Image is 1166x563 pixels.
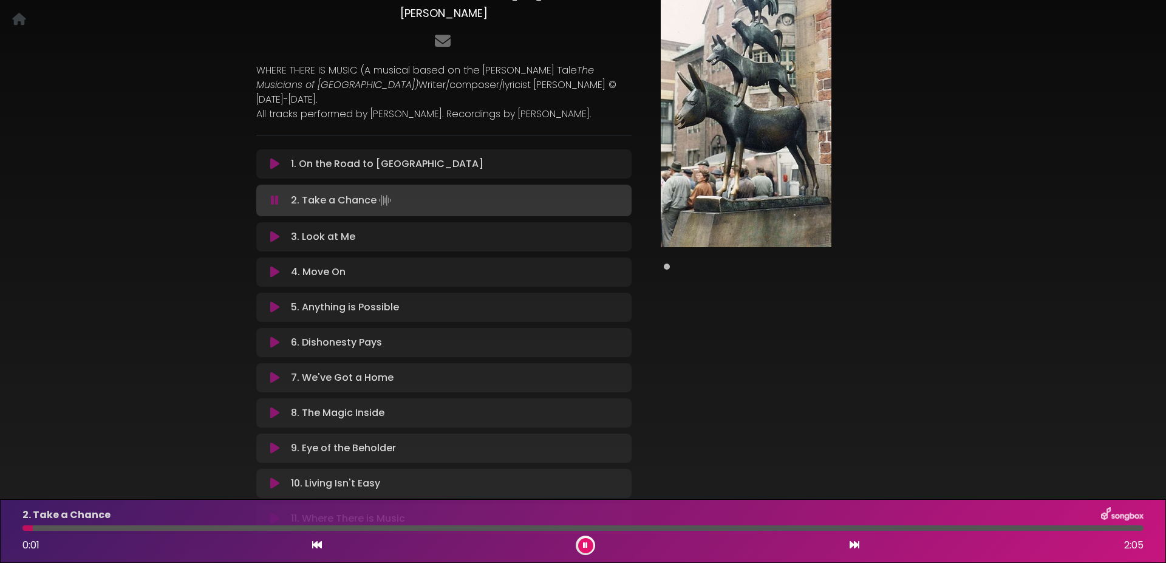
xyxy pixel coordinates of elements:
p: 1. On the Road to [GEOGRAPHIC_DATA] [291,157,483,171]
p: 5. Anything is Possible [291,300,399,315]
p: 9. Eye of the Beholder [291,441,396,456]
span: 0:01 [22,538,39,552]
p: 3. Look at Me [291,230,355,244]
p: All tracks performed by [PERSON_NAME]. Recordings by [PERSON_NAME]. [256,107,632,121]
em: The Musicians of [GEOGRAPHIC_DATA]) [256,63,594,92]
p: 4. Move On [291,265,346,279]
img: waveform4.gif [377,192,394,209]
p: 10. Living Isn't Easy [291,476,380,491]
span: 2:05 [1124,538,1144,553]
p: 2. Take a Chance [22,508,111,522]
h3: [PERSON_NAME] [256,7,632,20]
img: songbox-logo-white.png [1101,507,1144,523]
p: 2. Take a Chance [291,192,394,209]
p: 7. We've Got a Home [291,370,394,385]
p: 8. The Magic Inside [291,406,384,420]
p: 6. Dishonesty Pays [291,335,382,350]
p: WHERE THERE IS MUSIC (A musical based on the [PERSON_NAME] Tale Writer/composer/lyricist [PERSON_... [256,63,632,107]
